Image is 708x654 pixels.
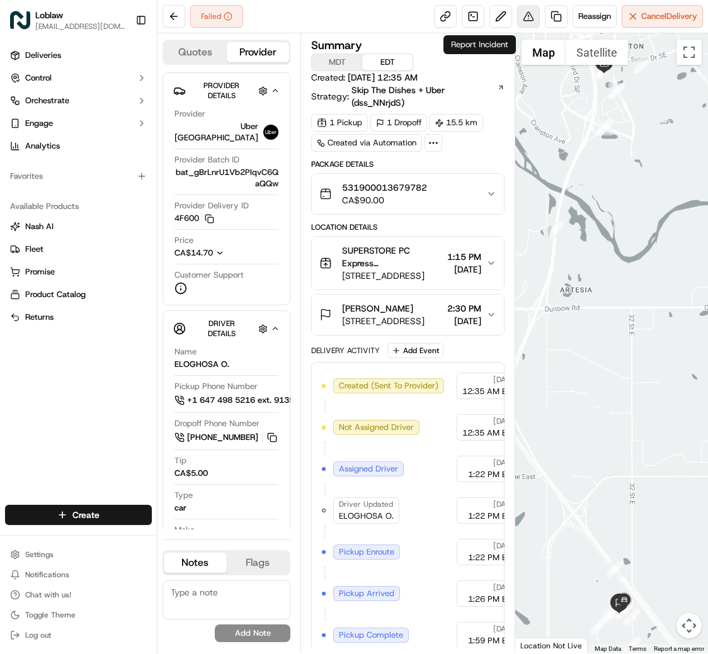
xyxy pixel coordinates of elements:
[10,221,147,232] a: Nash AI
[25,630,51,640] span: Log out
[25,370,96,383] span: Knowledge Base
[57,209,207,222] div: Start new chat
[342,194,427,206] span: CA$90.00
[5,239,152,259] button: Fleet
[35,9,63,21] button: Loblaw
[339,588,394,599] span: Pickup Arrived
[174,167,278,189] span: bat_gBrLnrU1Vb2PlqvC6QaQQw
[547,222,563,238] div: 13
[493,499,517,509] span: [DATE]
[5,505,152,525] button: Create
[13,371,23,381] div: 📗
[101,365,207,388] a: 💻API Documentation
[39,284,102,294] span: [PERSON_NAME]
[39,318,104,328] span: Klarizel Pensader
[312,295,504,335] button: [PERSON_NAME][STREET_ADDRESS]2:30 PM[DATE]
[493,375,517,385] span: [DATE]
[174,502,186,514] div: car
[629,645,646,652] a: Terms (opens in new tab)
[190,5,243,28] button: Failed
[311,114,368,132] div: 1 Pickup
[33,170,227,183] input: Got a question? Start typing here...
[174,490,193,501] span: Type
[10,244,147,255] a: Fleet
[203,81,239,101] span: Provider Details
[5,626,152,644] button: Log out
[25,610,76,620] span: Toggle Theme
[311,84,505,109] div: Strategy:
[25,550,54,560] span: Settings
[105,284,109,294] span: •
[8,365,101,388] a: 📗Knowledge Base
[174,393,335,407] a: +1 647 498 5216 ext. 91351086
[195,250,229,265] button: See all
[25,140,60,152] span: Analytics
[5,5,130,35] button: LoblawLoblaw[EMAIL_ADDRESS][DOMAIN_NAME]
[174,431,279,444] a: [PHONE_NUMBER]
[641,11,697,22] span: Cancel Delivery
[173,316,280,341] button: Driver Details
[25,289,86,300] span: Product Catalog
[443,35,516,54] div: Report Incident
[174,247,285,259] button: CA$14.70
[187,395,314,406] span: +1 647 498 5216 ext. 91351086
[447,263,481,276] span: [DATE]
[10,312,147,323] a: Returns
[493,624,517,634] span: [DATE]
[5,606,152,624] button: Toggle Theme
[573,5,617,28] button: Reassign
[518,637,560,653] img: Google
[387,343,443,358] button: Add Event
[5,285,152,305] button: Product Catalog
[125,401,152,410] span: Pylon
[339,510,394,522] span: ELOGHOSA O.
[10,10,30,30] img: Loblaw
[677,613,702,638] button: Map camera controls
[447,251,481,263] span: 1:15 PM
[348,72,418,83] span: [DATE] 12:35 AM
[174,418,260,429] span: Dropoff Phone Number
[468,594,517,605] span: 1:26 PM EDT
[5,136,152,156] a: Analytics
[72,509,100,521] span: Create
[595,645,621,653] button: Map Data
[13,252,84,262] div: Past conversations
[25,221,54,232] span: Nash AI
[462,386,517,397] span: 12:35 AM EDT
[311,159,505,169] div: Package Details
[339,422,414,433] span: Not Assigned Driver
[5,45,152,65] a: Deliveries
[566,40,628,65] button: Show satellite imagery
[447,315,481,327] span: [DATE]
[13,306,33,326] img: Klarizel Pensader
[5,307,152,327] button: Returns
[5,262,152,282] button: Promise
[35,21,125,31] button: [EMAIL_ADDRESS][DOMAIN_NAME]
[57,222,173,232] div: We're available if you need us!
[493,458,517,468] span: [DATE]
[622,5,703,28] button: CancelDelivery
[311,134,422,152] div: Created via Automation
[164,553,227,573] button: Notes
[518,637,560,653] a: Open this area in Google Maps (opens a new window)
[351,84,495,109] span: Skip The Dishes + Uber (dss_NNrjdS)
[25,118,53,129] span: Engage
[174,524,195,536] span: Make
[25,590,71,600] span: Chat with us!
[578,11,611,22] span: Reassign
[13,272,33,292] img: Bea Lacdao
[311,346,380,356] div: Delivery Activity
[339,380,438,392] span: Created (Sent To Provider)
[227,553,290,573] button: Flags
[174,381,258,392] span: Pickup Phone Number
[174,468,208,479] div: CA$5.00
[339,463,398,475] span: Assigned Driver
[13,139,229,159] p: Welcome 👋
[25,72,52,84] span: Control
[119,370,202,383] span: API Documentation
[26,209,49,232] img: 1753817452368-0c19585d-7be3-40d9-9a41-2dc781b3d1eb
[5,546,152,563] button: Settings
